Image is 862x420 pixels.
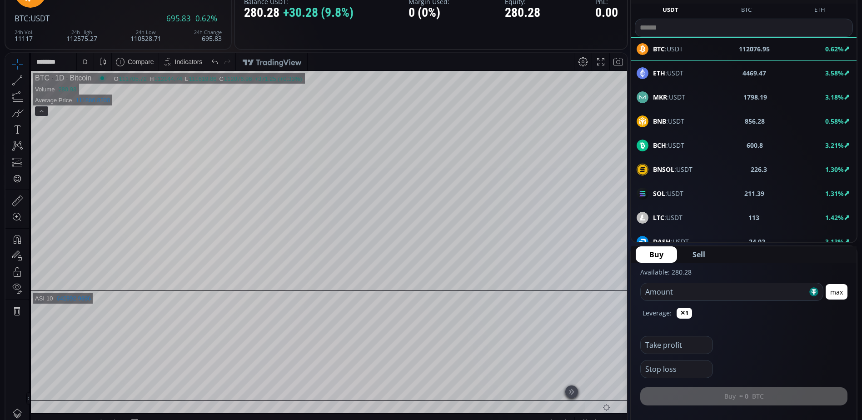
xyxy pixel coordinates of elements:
b: SOL [653,189,665,198]
div:  [8,121,15,130]
label: Available: 280.28 [640,268,692,276]
b: 1798.19 [743,92,767,102]
div: 1m [74,365,83,373]
div: Toggle Log Scale [586,360,601,378]
b: ETH [653,69,665,77]
b: 3.58% [825,69,844,77]
span: :USDT [653,189,683,198]
div: Go to [122,360,136,378]
div: Scroll to the Most Recent Bar [560,332,573,345]
div: 111619.86 [183,22,211,29]
div: H [144,22,149,29]
div: Hide Indicator Legend [30,53,43,63]
div: 0 (0%) [409,6,449,20]
b: BNSOL [653,165,674,174]
b: DASH [653,237,671,246]
b: 113 [748,213,759,222]
div: 1y [46,365,53,373]
div: 3m [59,365,68,373]
span: BTC [15,13,29,24]
button: ETH [811,5,829,17]
b: 24.02 [749,237,765,246]
b: 1.31% [825,189,844,198]
div: 24h High [66,30,97,35]
span: 00:50:45 (UTC) [518,365,562,373]
b: 3.21% [825,141,844,150]
button: Buy [636,246,677,263]
span: :USDT [653,165,693,174]
b: 3.18% [825,93,844,101]
div: 24h Vol. [15,30,34,35]
div: 10 [39,242,47,249]
b: BCH [653,141,666,150]
span: :USDT [653,68,683,78]
div: 24h Change [194,30,222,35]
span: 0.62% [195,15,217,23]
div: O [108,22,113,29]
span: Sell [693,249,705,260]
div: BTC [30,21,44,29]
div: L [179,22,183,29]
div: 11117 [15,30,34,42]
b: 856.28 [745,116,765,126]
b: 1.42% [825,213,844,222]
div: 642892.9886 [51,242,85,249]
div: 110528.71 [130,30,161,42]
span: :USDT [653,213,683,222]
div: D [77,5,82,12]
b: 211.39 [744,189,764,198]
div: Compare [122,5,149,12]
b: MKR [653,93,667,101]
div: 0.00 [595,6,618,20]
div: log [589,365,598,373]
b: 0.58% [825,117,844,125]
div: 5y [33,365,40,373]
b: 226.3 [751,165,767,174]
div: 1d [103,365,110,373]
div: 111886.8200 [70,44,105,50]
div: +371.25 (+0.33%) [249,22,296,29]
div: 5d [90,365,97,373]
span: Buy [649,249,663,260]
div: 280.93 [53,33,71,40]
b: BNB [653,117,666,125]
div: C [214,22,219,29]
div: Bitcoin [59,21,86,29]
div: 112076.96 [219,22,246,29]
div: 280.28 [505,6,540,20]
div: 112144.74 [149,22,176,29]
div: 1D [44,21,59,29]
span: :USDT [653,140,684,150]
span: :USDT [653,92,685,102]
button: USDT [659,5,682,17]
div: Volume [30,33,49,40]
div: ASI [30,242,39,249]
span: :USDT [653,116,684,126]
span: :USDT [653,237,689,246]
div: 24h Low [130,30,161,35]
b: 4469.47 [742,68,766,78]
span: +30.28 (9.8%) [283,6,354,20]
button: Sell [679,246,719,263]
b: 1.30% [825,165,844,174]
b: 600.8 [747,140,763,150]
div: Average Price [30,44,66,50]
button: BTC [737,5,755,17]
div: 112575.27 [66,30,97,42]
div: Toggle Percentage [573,360,586,378]
div: auto [604,365,617,373]
b: LTC [653,213,664,222]
div: Toggle Auto Scale [601,360,620,378]
div: 695.83 [194,30,222,42]
b: 3.13% [825,237,844,246]
button: max [826,284,847,300]
div: 111705.72 [114,22,141,29]
label: Leverage: [643,308,672,318]
span: :USDT [29,13,50,24]
button: 00:50:45 (UTC) [515,360,565,378]
div: 280.28 [244,6,354,20]
button: ✕1 [677,308,692,319]
div: Indicators [169,5,197,12]
span: 695.83 [166,15,191,23]
div: Hide Drawings Toolbar [21,339,25,351]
